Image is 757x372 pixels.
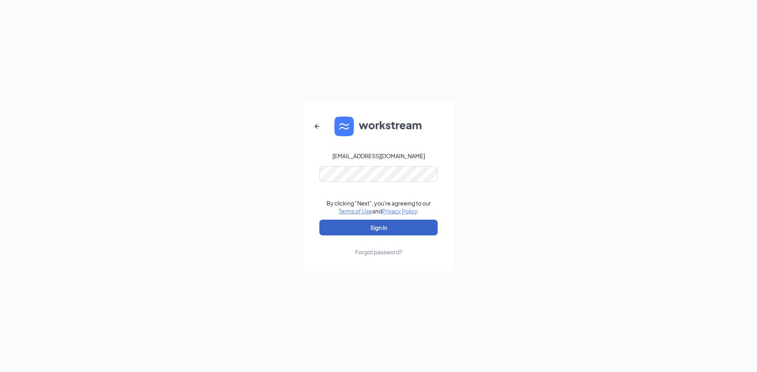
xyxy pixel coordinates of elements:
[319,220,438,235] button: Sign In
[332,152,425,160] div: [EMAIL_ADDRESS][DOMAIN_NAME]
[339,207,372,215] a: Terms of Use
[308,117,326,136] button: ArrowLeftNew
[334,117,423,136] img: WS logo and Workstream text
[312,122,322,131] svg: ArrowLeftNew
[382,207,417,215] a: Privacy Policy
[355,248,402,256] div: Forgot password?
[355,235,402,256] a: Forgot password?
[326,199,431,215] div: By clicking "Next", you're agreeing to our and .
